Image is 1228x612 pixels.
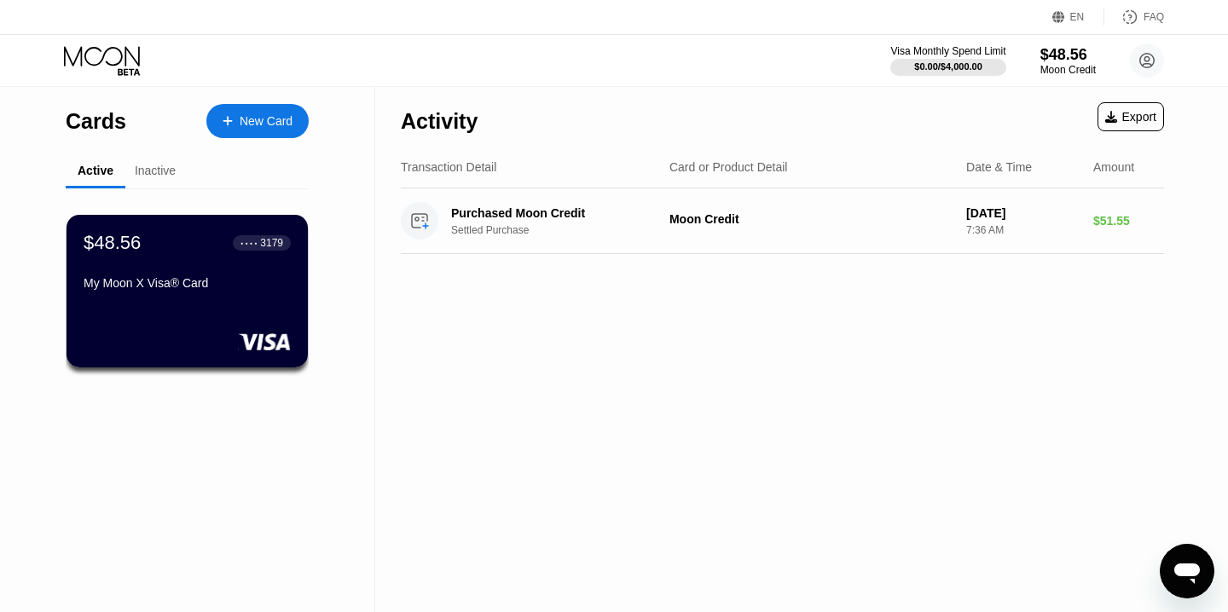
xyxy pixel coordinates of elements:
[966,224,1080,236] div: 7:36 AM
[1070,11,1085,23] div: EN
[67,215,308,367] div: $48.56● ● ● ●3179My Moon X Visa® Card
[451,224,681,236] div: Settled Purchase
[78,164,113,177] div: Active
[1144,11,1164,23] div: FAQ
[1104,9,1164,26] div: FAQ
[84,232,141,254] div: $48.56
[240,114,293,129] div: New Card
[135,164,176,177] div: Inactive
[401,188,1164,254] div: Purchased Moon CreditSettled PurchaseMoon Credit[DATE]7:36 AM$51.55
[914,61,982,72] div: $0.00 / $4,000.00
[1093,160,1134,174] div: Amount
[1105,110,1156,124] div: Export
[1098,102,1164,131] div: Export
[1160,544,1214,598] iframe: Button to launch messaging window
[966,206,1080,220] div: [DATE]
[401,160,496,174] div: Transaction Detail
[1093,214,1164,228] div: $51.55
[401,109,478,134] div: Activity
[66,109,126,134] div: Cards
[669,212,953,226] div: Moon Credit
[890,45,1005,76] div: Visa Monthly Spend Limit$0.00/$4,000.00
[84,276,291,290] div: My Moon X Visa® Card
[669,160,788,174] div: Card or Product Detail
[451,206,664,220] div: Purchased Moon Credit
[1040,46,1096,76] div: $48.56Moon Credit
[890,45,1005,57] div: Visa Monthly Spend Limit
[1040,46,1096,64] div: $48.56
[206,104,309,138] div: New Card
[966,160,1032,174] div: Date & Time
[240,240,258,245] div: ● ● ● ●
[1040,64,1096,76] div: Moon Credit
[1052,9,1104,26] div: EN
[260,237,283,249] div: 3179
